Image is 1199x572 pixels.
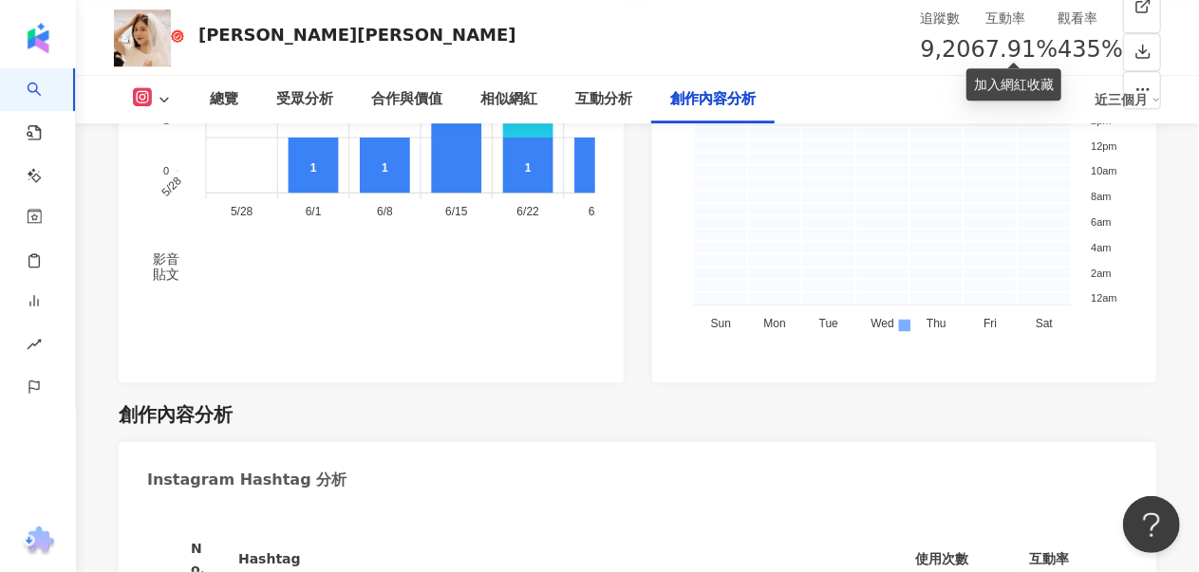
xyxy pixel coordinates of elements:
[153,251,179,267] div: 影音
[276,88,333,111] div: 受眾分析
[1091,191,1111,202] tspan: 8am
[589,205,611,218] tspan: 6/29
[306,205,322,218] tspan: 6/1
[210,88,238,111] div: 總覽
[114,9,171,66] img: KOL Avatar
[1091,140,1117,152] tspan: 12pm
[27,68,65,124] a: search
[984,317,997,330] tspan: Fri
[517,205,540,218] tspan: 6/22
[119,401,233,428] div: 創作內容分析
[818,317,838,330] tspan: Tue
[163,115,169,126] tspan: 1
[153,267,179,282] div: 貼文
[20,526,57,557] img: chrome extension
[371,88,442,111] div: 合作與價值
[445,205,468,218] tspan: 6/15
[1091,242,1111,253] tspan: 4am
[377,205,393,218] tspan: 6/8
[670,88,756,111] div: 創作內容分析
[575,88,632,111] div: 互動分析
[198,23,516,46] div: [PERSON_NAME][PERSON_NAME]
[1091,216,1111,228] tspan: 6am
[159,174,185,199] tspan: 5/28
[927,317,946,330] tspan: Thu
[871,317,893,330] tspan: Wed
[1091,267,1111,278] tspan: 2am
[710,317,730,330] tspan: Sun
[1058,32,1123,68] span: 435%
[27,325,42,368] span: rise
[1058,8,1123,28] div: 觀看率
[763,317,785,330] tspan: Mon
[231,205,253,218] tspan: 5/28
[1123,496,1180,553] iframe: Help Scout Beacon - Open
[920,8,985,28] div: 追蹤數
[23,23,53,53] img: logo icon
[1091,115,1111,126] tspan: 2pm
[1091,292,1117,304] tspan: 12am
[985,32,1058,68] span: 7.91%
[480,88,537,111] div: 相似網紅
[985,8,1058,28] div: 互動率
[966,68,1061,101] div: 加入網紅收藏
[920,36,985,63] span: 9,206
[163,164,169,175] tspan: 0
[147,470,347,490] div: Instagram Hashtag 分析
[1095,84,1161,115] div: 近三個月
[1035,317,1053,330] tspan: Sat
[1091,165,1117,176] tspan: 10am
